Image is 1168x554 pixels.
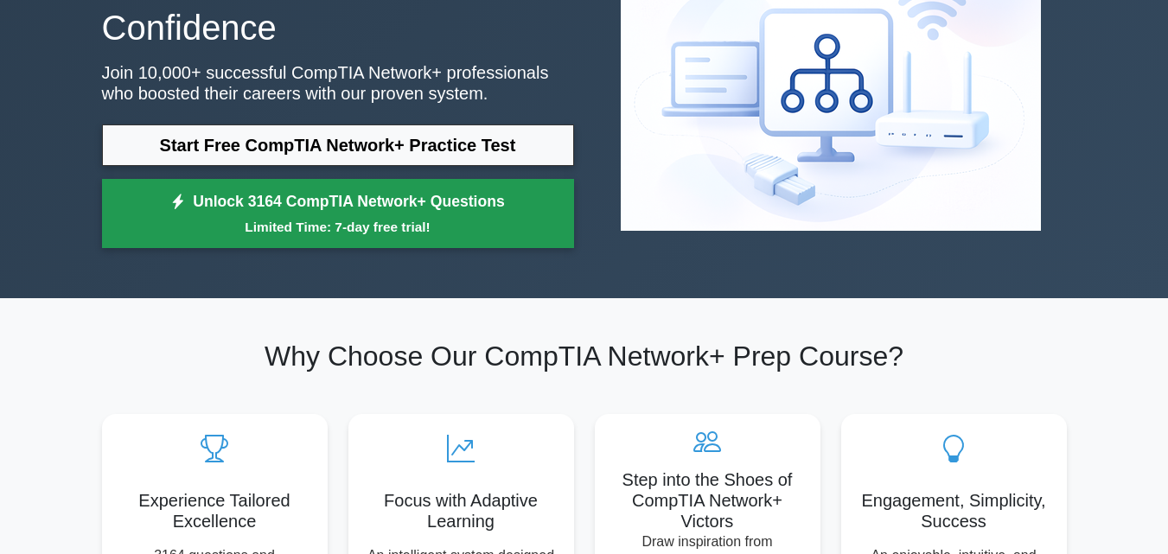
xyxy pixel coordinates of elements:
p: Join 10,000+ successful CompTIA Network+ professionals who boosted their careers with our proven ... [102,62,574,104]
small: Limited Time: 7-day free trial! [124,217,552,237]
h5: Experience Tailored Excellence [116,490,314,532]
h5: Focus with Adaptive Learning [362,490,560,532]
h5: Step into the Shoes of CompTIA Network+ Victors [609,469,807,532]
h5: Engagement, Simplicity, Success [855,490,1053,532]
a: Start Free CompTIA Network+ Practice Test [102,124,574,166]
h2: Why Choose Our CompTIA Network+ Prep Course? [102,340,1067,373]
a: Unlock 3164 CompTIA Network+ QuestionsLimited Time: 7-day free trial! [102,179,574,248]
